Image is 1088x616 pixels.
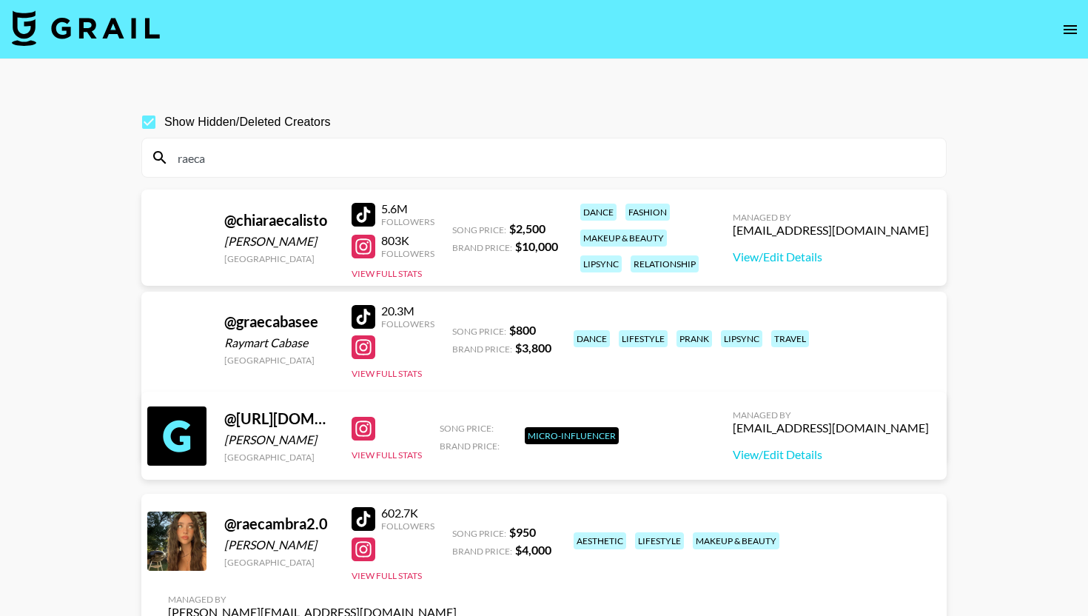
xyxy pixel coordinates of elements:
[452,224,506,235] span: Song Price:
[381,506,434,520] div: 602.7K
[440,441,500,452] span: Brand Price:
[381,304,434,318] div: 20.3M
[224,253,334,264] div: [GEOGRAPHIC_DATA]
[224,211,334,230] div: @ chiaraecalisto
[452,528,506,539] span: Song Price:
[224,557,334,568] div: [GEOGRAPHIC_DATA]
[693,532,779,549] div: makeup & beauty
[574,532,626,549] div: aesthetic
[224,409,334,428] div: @ [URL][DOMAIN_NAME]
[224,335,334,350] div: Raymart Cabase
[381,216,434,227] div: Followers
[452,326,506,337] span: Song Price:
[619,330,668,347] div: lifestyle
[452,242,512,253] span: Brand Price:
[440,423,494,434] span: Song Price:
[733,223,929,238] div: [EMAIL_ADDRESS][DOMAIN_NAME]
[224,234,334,249] div: [PERSON_NAME]
[452,546,512,557] span: Brand Price:
[625,204,670,221] div: fashion
[381,233,434,248] div: 803K
[635,532,684,549] div: lifestyle
[733,250,929,264] a: View/Edit Details
[224,538,334,552] div: [PERSON_NAME]
[224,312,334,331] div: @ graecabasee
[509,221,545,235] strong: $ 2,500
[580,204,617,221] div: dance
[733,409,929,421] div: Managed By
[169,146,937,170] input: Search by User Name
[580,230,667,247] div: makeup & beauty
[452,344,512,355] span: Brand Price:
[509,525,536,539] strong: $ 950
[676,330,712,347] div: prank
[168,594,457,605] div: Managed By
[515,341,551,355] strong: $ 3,800
[352,570,422,581] button: View Full Stats
[1055,15,1085,44] button: open drawer
[733,421,929,435] div: [EMAIL_ADDRESS][DOMAIN_NAME]
[509,323,536,337] strong: $ 800
[352,449,422,461] button: View Full Stats
[733,447,929,462] a: View/Edit Details
[164,113,331,131] span: Show Hidden/Deleted Creators
[771,330,809,347] div: travel
[352,368,422,379] button: View Full Stats
[515,239,558,253] strong: $ 10,000
[381,520,434,532] div: Followers
[574,330,610,347] div: dance
[721,330,762,347] div: lipsync
[515,543,551,557] strong: $ 4,000
[224,515,334,533] div: @ raecambra2.0
[580,255,622,272] div: lipsync
[224,432,334,447] div: [PERSON_NAME]
[381,248,434,259] div: Followers
[352,268,422,279] button: View Full Stats
[733,212,929,223] div: Managed By
[381,201,434,216] div: 5.6M
[381,318,434,329] div: Followers
[12,10,160,46] img: Grail Talent
[224,452,334,463] div: [GEOGRAPHIC_DATA]
[631,255,699,272] div: relationship
[224,355,334,366] div: [GEOGRAPHIC_DATA]
[525,427,619,444] div: Micro-Influencer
